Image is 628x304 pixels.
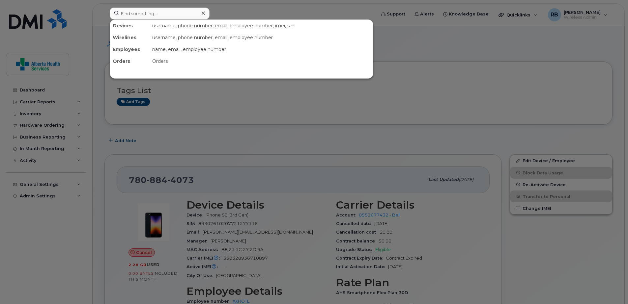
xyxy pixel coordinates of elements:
div: Employees [110,43,150,55]
div: username, phone number, email, employee number, imei, sim [150,20,373,32]
div: username, phone number, email, employee number [150,32,373,43]
div: name, email, employee number [150,43,373,55]
div: Orders [110,55,150,67]
div: Wirelines [110,32,150,43]
div: Orders [150,55,373,67]
div: Devices [110,20,150,32]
